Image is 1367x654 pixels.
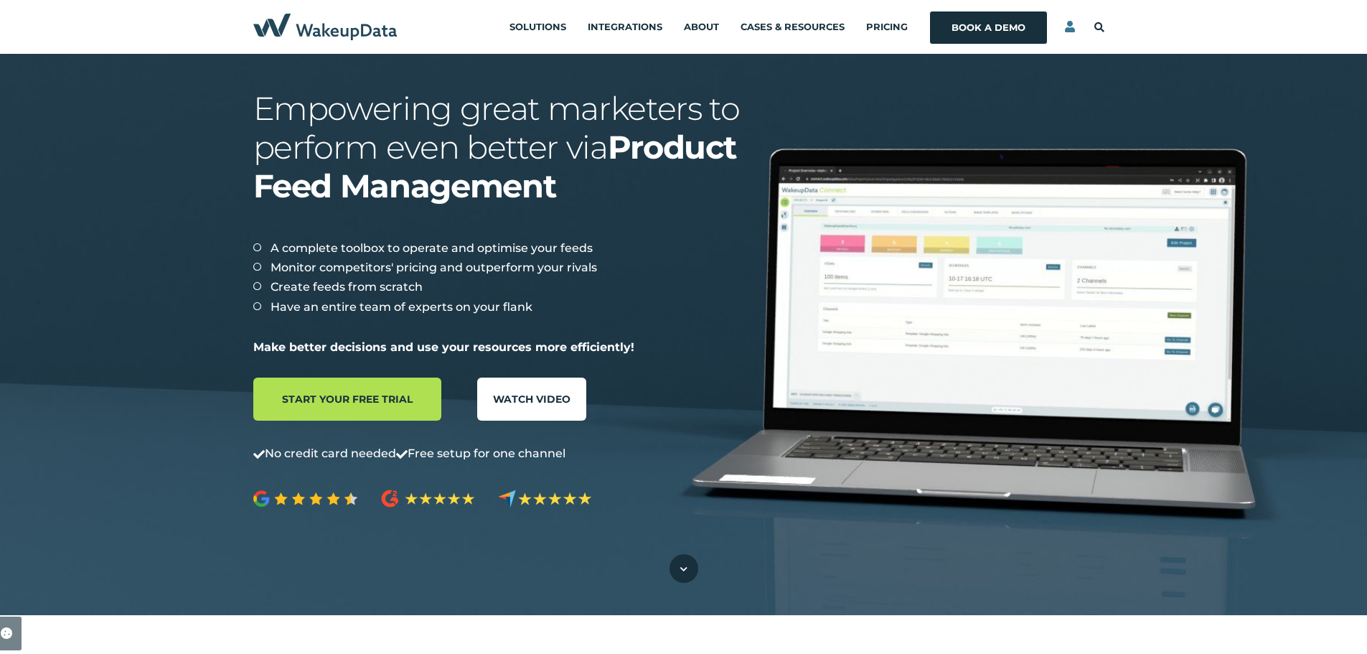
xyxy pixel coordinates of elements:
[253,484,361,513] img: Google 4.5 stars (1)
[509,7,1048,47] div: Navigation Menu
[253,128,736,205] strong: Product Feed Management
[253,337,710,357] p: Make better decisions and use your resources more efficiently!
[866,7,908,47] a: Pricing
[271,261,597,274] span: Monitor competitors' pricing and outperform your rivals
[509,7,566,47] a: Solutions
[375,484,480,513] img: G2-5stars
[271,300,532,314] span: Have an entire team of experts on your flank
[271,241,593,255] span: A complete toolbox to operate and optimise your feeds
[741,7,845,47] a: Cases & Resources
[253,14,397,40] img: WakeupData Navy Blue Logo 2023-horizontal-transparent-crop
[588,7,662,47] a: Integrations
[253,447,565,460] span: No credit card needed Free setup for one channel
[684,7,719,47] a: About
[944,11,1033,44] a: Book a Demo
[271,280,423,294] span: Create feeds from scratch
[477,378,586,421] a: WATCH VIDEO
[253,83,740,211] span: Empowering great marketers to perform even better via
[494,484,599,512] img: Capterra reviews
[253,378,441,421] a: Start your free trial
